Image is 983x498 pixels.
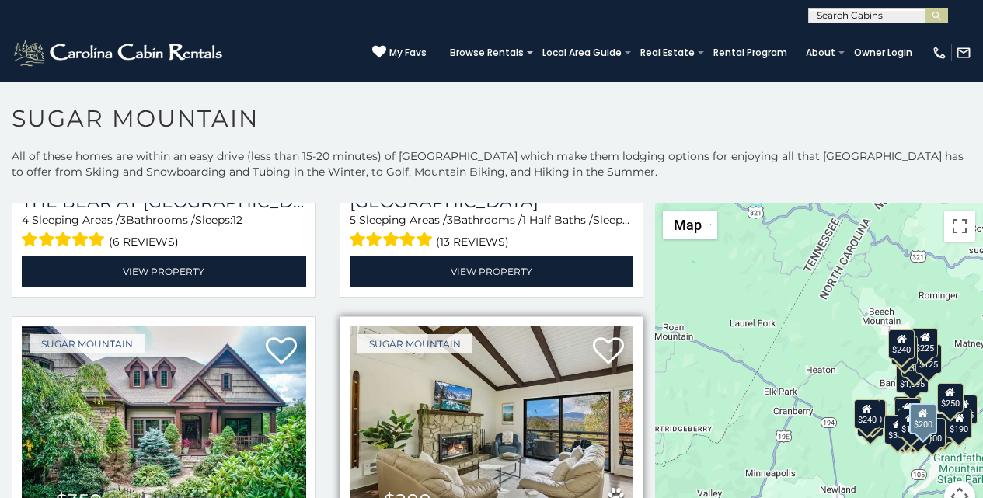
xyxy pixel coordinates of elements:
[630,213,640,227] span: 12
[937,383,964,413] div: $250
[846,42,920,64] a: Owner Login
[915,344,942,374] div: $125
[447,213,453,227] span: 3
[894,396,920,426] div: $190
[12,37,227,68] img: White-1-2.png
[535,42,629,64] a: Local Area Guide
[120,213,126,227] span: 3
[350,212,634,252] div: Sleeping Areas / Bathrooms / Sleeps:
[350,256,634,287] a: View Property
[633,42,702,64] a: Real Estate
[674,217,702,233] span: Map
[22,213,29,227] span: 4
[946,409,972,438] div: $190
[885,415,912,444] div: $375
[898,409,924,438] div: $195
[932,45,947,61] img: phone-regular-white.png
[706,42,795,64] a: Rental Program
[854,399,880,429] div: $240
[798,42,843,64] a: About
[22,256,306,287] a: View Property
[944,211,975,242] button: Toggle fullscreen view
[266,336,297,368] a: Add to favorites
[232,213,242,227] span: 12
[350,213,356,227] span: 5
[357,334,472,353] a: Sugar Mountain
[22,212,306,252] div: Sleeping Areas / Bathrooms / Sleeps:
[951,395,978,424] div: $155
[912,328,938,357] div: $225
[663,211,717,239] button: Change map style
[896,364,929,393] div: $1,095
[927,413,953,443] div: $195
[372,45,427,61] a: My Favs
[888,329,915,359] div: $240
[894,398,921,427] div: $300
[522,213,593,227] span: 1 Half Baths /
[436,232,509,252] span: (13 reviews)
[442,42,532,64] a: Browse Rentals
[956,45,971,61] img: mail-regular-white.png
[389,46,427,60] span: My Favs
[109,232,179,252] span: (6 reviews)
[30,334,145,353] a: Sugar Mountain
[593,336,624,368] a: Add to favorites
[909,403,937,434] div: $200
